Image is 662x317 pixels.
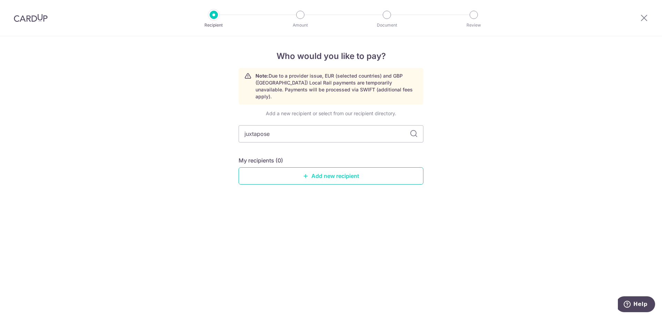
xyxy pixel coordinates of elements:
input: Search for any recipient here [239,125,423,142]
div: Add a new recipient or select from our recipient directory. [239,110,423,117]
h5: My recipients (0) [239,156,283,165]
a: Add new recipient [239,167,423,185]
iframe: Opens a widget where you can find more information [618,296,655,314]
p: Review [448,22,499,29]
h4: Who would you like to pay? [239,50,423,62]
p: Document [361,22,412,29]
p: Amount [275,22,326,29]
strong: Note: [255,73,269,79]
p: Recipient [188,22,239,29]
p: Due to a provider issue, EUR (selected countries) and GBP ([GEOGRAPHIC_DATA]) Local Rail payments... [255,72,418,100]
img: CardUp [14,14,48,22]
